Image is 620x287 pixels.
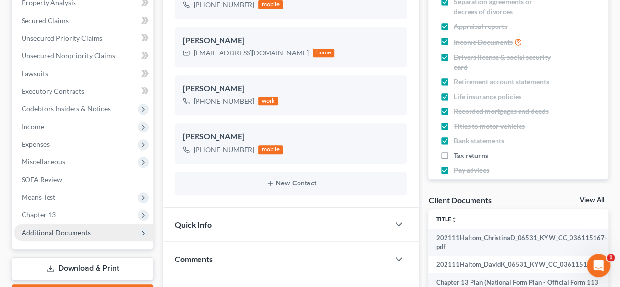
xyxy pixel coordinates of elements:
span: Recorded mortgages and deeds [454,106,548,116]
div: work [258,97,278,105]
span: Additional Documents [22,228,91,236]
span: Miscellaneous [22,157,65,166]
div: [PHONE_NUMBER] [194,96,254,106]
a: View All [580,197,604,204]
span: Means Test [22,193,55,201]
span: Executory Contracts [22,87,84,95]
span: Unsecured Priority Claims [22,34,102,42]
div: mobile [258,0,283,9]
a: Download & Print [12,257,153,280]
span: Bank statements [454,136,504,146]
div: [PERSON_NAME] [183,83,399,95]
span: Quick Info [175,220,212,229]
span: Appraisal reports [454,22,507,31]
span: Pay advices [454,165,489,175]
div: [PERSON_NAME] [183,35,399,47]
span: Tax returns [454,151,488,160]
a: Secured Claims [14,12,153,29]
div: mobile [258,145,283,154]
a: Titleunfold_more [436,215,457,223]
td: 202111Haltom_ChristinaD_06531_KYW_CC_036115167-pdf [428,229,615,256]
span: Comments [175,254,213,263]
span: Unsecured Nonpriority Claims [22,52,115,60]
a: Unsecured Priority Claims [14,29,153,47]
span: Codebtors Insiders & Notices [22,104,111,113]
span: Expenses [22,140,50,148]
div: [PHONE_NUMBER] [194,145,254,155]
a: SOFA Review [14,171,153,188]
span: SOFA Review [22,175,62,183]
span: Life insurance policies [454,92,521,102]
iframe: Intercom live chat [587,254,610,277]
div: home [313,49,334,57]
span: 1 [607,254,615,261]
div: Client Documents [428,195,491,205]
span: Income [22,122,44,130]
span: Drivers license & social security card [454,52,555,72]
span: Lawsuits [22,69,48,78]
a: Executory Contracts [14,82,153,100]
span: Chapter 13 [22,210,56,219]
span: Secured Claims [22,16,69,25]
span: Retirement account statements [454,77,549,87]
span: Income Documents [454,37,513,47]
i: unfold_more [451,217,457,223]
td: 202111Haltom_DavidK_06531_KYW_CC_036115166-pdf [428,256,615,273]
button: New Contact [183,180,399,187]
div: [EMAIL_ADDRESS][DOMAIN_NAME] [194,48,309,58]
div: [PERSON_NAME] [183,131,399,143]
a: Lawsuits [14,65,153,82]
a: Unsecured Nonpriority Claims [14,47,153,65]
span: Titles to motor vehicles [454,121,525,131]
